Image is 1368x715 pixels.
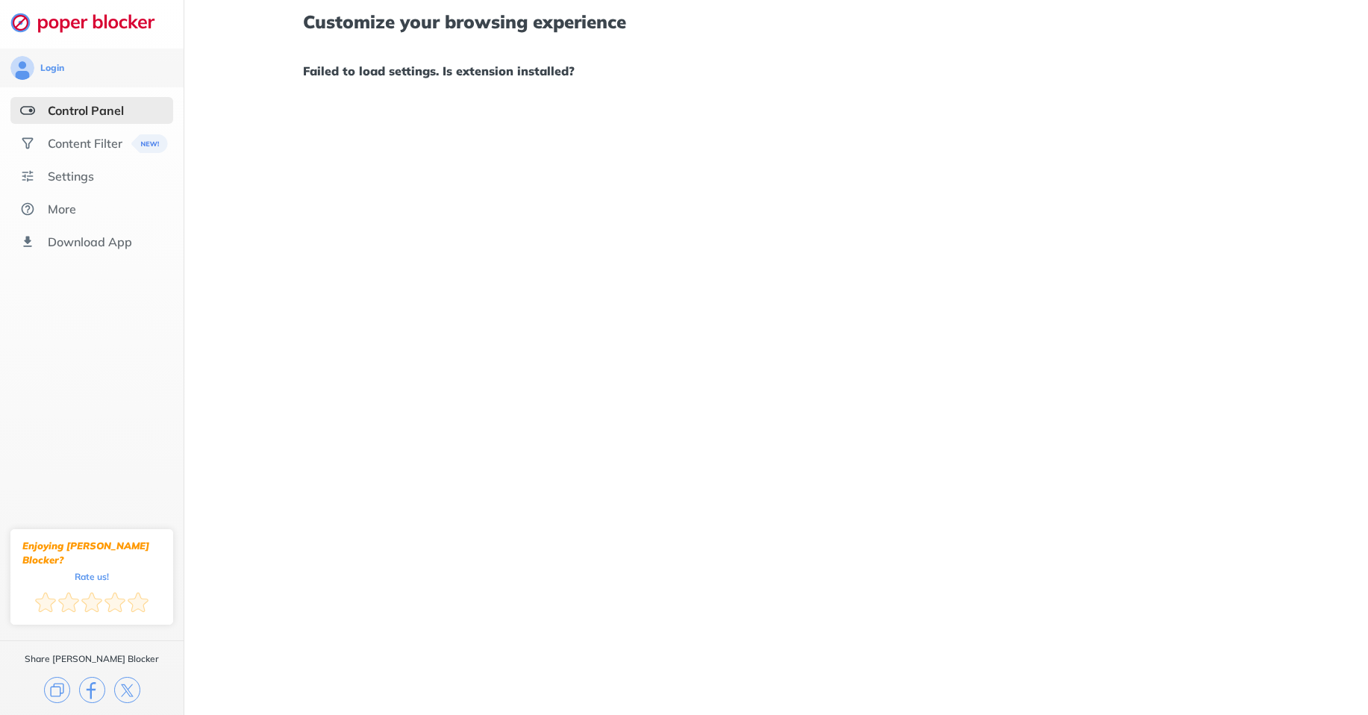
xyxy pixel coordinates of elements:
img: download-app.svg [20,234,35,249]
div: Settings [48,169,94,184]
img: menuBanner.svg [131,134,168,153]
div: Login [40,62,64,74]
img: facebook.svg [79,677,105,703]
img: copy.svg [44,677,70,703]
img: settings.svg [20,169,35,184]
img: features-selected.svg [20,103,35,118]
div: Rate us! [75,573,109,580]
div: Share [PERSON_NAME] Blocker [25,653,159,665]
img: avatar.svg [10,56,34,80]
div: More [48,202,76,216]
div: Content Filter [48,136,122,151]
h1: Failed to load settings. Is extension installed? [303,61,1250,81]
div: Enjoying [PERSON_NAME] Blocker? [22,539,161,567]
div: Download App [48,234,132,249]
div: Control Panel [48,103,124,118]
h1: Customize your browsing experience [303,12,1250,31]
img: social.svg [20,136,35,151]
img: x.svg [114,677,140,703]
img: logo-webpage.svg [10,12,171,33]
img: about.svg [20,202,35,216]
